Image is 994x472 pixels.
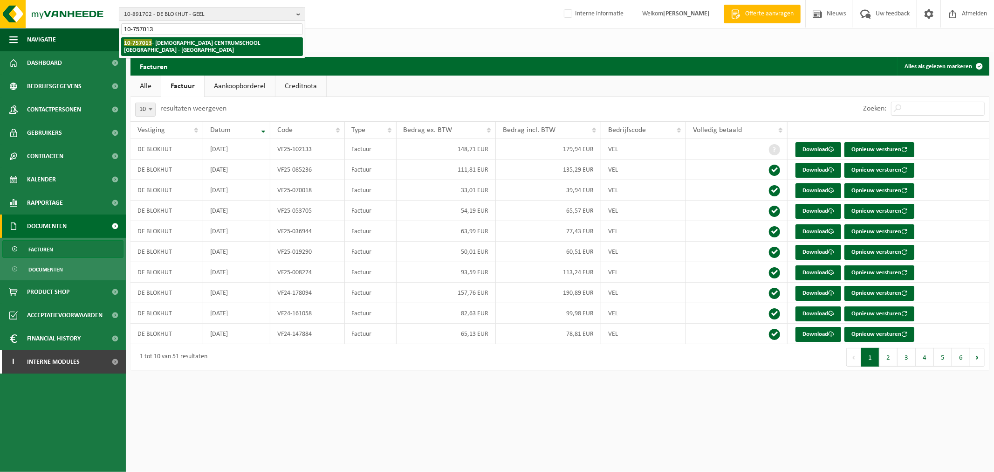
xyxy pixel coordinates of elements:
[203,201,270,221] td: [DATE]
[270,221,345,242] td: VF25-036944
[693,126,742,134] span: Volledig betaald
[9,350,18,374] span: I
[601,242,686,262] td: VEL
[496,180,601,201] td: 39,94 EUR
[795,245,841,260] a: Download
[345,221,397,242] td: Factuur
[130,242,203,262] td: DE BLOKHUT
[897,57,988,76] button: Alles als gelezen markeren
[795,142,841,157] a: Download
[2,260,123,278] a: Documenten
[496,283,601,303] td: 190,89 EUR
[27,28,56,51] span: Navigatie
[27,75,82,98] span: Bedrijfsgegevens
[496,262,601,283] td: 113,24 EUR
[270,201,345,221] td: VF25-053705
[397,201,496,221] td: 54,19 EUR
[844,163,914,178] button: Opnieuw versturen
[345,262,397,283] td: Factuur
[724,5,801,23] a: Offerte aanvragen
[270,283,345,303] td: VF24-178094
[119,7,305,21] button: 10-891702 - DE BLOKHUT - GEEL
[130,180,203,201] td: DE BLOKHUT
[203,262,270,283] td: [DATE]
[2,240,123,258] a: Facturen
[124,7,293,21] span: 10-891702 - DE BLOKHUT - GEEL
[345,324,397,344] td: Factuur
[601,180,686,201] td: VEL
[27,327,81,350] span: Financial History
[844,245,914,260] button: Opnieuw versturen
[496,242,601,262] td: 60,51 EUR
[121,23,303,35] input: Zoeken naar gekoppelde vestigingen
[270,303,345,324] td: VF24-161058
[844,204,914,219] button: Opnieuw versturen
[137,126,165,134] span: Vestiging
[205,76,275,97] a: Aankoopborderel
[203,283,270,303] td: [DATE]
[27,168,56,191] span: Kalender
[27,145,63,168] span: Contracten
[203,242,270,262] td: [DATE]
[270,139,345,160] td: VF25-102133
[795,327,841,342] a: Download
[898,348,916,367] button: 3
[203,139,270,160] td: [DATE]
[863,105,886,113] label: Zoeken:
[861,348,879,367] button: 1
[136,103,155,116] span: 10
[970,348,985,367] button: Next
[203,160,270,180] td: [DATE]
[130,201,203,221] td: DE BLOKHUT
[397,160,496,180] td: 111,81 EUR
[130,76,161,97] a: Alle
[503,126,555,134] span: Bedrag incl. BTW
[270,242,345,262] td: VF25-019290
[496,139,601,160] td: 179,94 EUR
[601,262,686,283] td: VEL
[28,261,63,278] span: Documenten
[277,126,293,134] span: Code
[27,191,63,215] span: Rapportage
[397,283,496,303] td: 157,76 EUR
[397,262,496,283] td: 93,59 EUR
[795,183,841,198] a: Download
[345,160,397,180] td: Factuur
[130,324,203,344] td: DE BLOKHUT
[345,201,397,221] td: Factuur
[496,303,601,324] td: 99,98 EUR
[352,126,366,134] span: Type
[844,286,914,301] button: Opnieuw versturen
[270,160,345,180] td: VF25-085236
[27,98,81,121] span: Contactpersonen
[795,265,841,280] a: Download
[844,327,914,342] button: Opnieuw versturen
[846,348,861,367] button: Previous
[397,242,496,262] td: 50,01 EUR
[879,348,898,367] button: 2
[130,139,203,160] td: DE BLOKHUT
[743,9,796,19] span: Offerte aanvragen
[844,183,914,198] button: Opnieuw versturen
[161,76,204,97] a: Factuur
[130,262,203,283] td: DE BLOKHUT
[124,39,152,46] span: 10-757013
[345,139,397,160] td: Factuur
[795,306,841,321] a: Download
[345,242,397,262] td: Factuur
[135,349,207,366] div: 1 tot 10 van 51 resultaten
[275,76,326,97] a: Creditnota
[496,324,601,344] td: 78,81 EUR
[397,139,496,160] td: 148,71 EUR
[345,283,397,303] td: Factuur
[496,160,601,180] td: 135,29 EUR
[27,51,62,75] span: Dashboard
[397,180,496,201] td: 33,01 EUR
[203,303,270,324] td: [DATE]
[203,324,270,344] td: [DATE]
[27,280,69,304] span: Product Shop
[270,180,345,201] td: VF25-070018
[601,160,686,180] td: VEL
[795,224,841,239] a: Download
[795,286,841,301] a: Download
